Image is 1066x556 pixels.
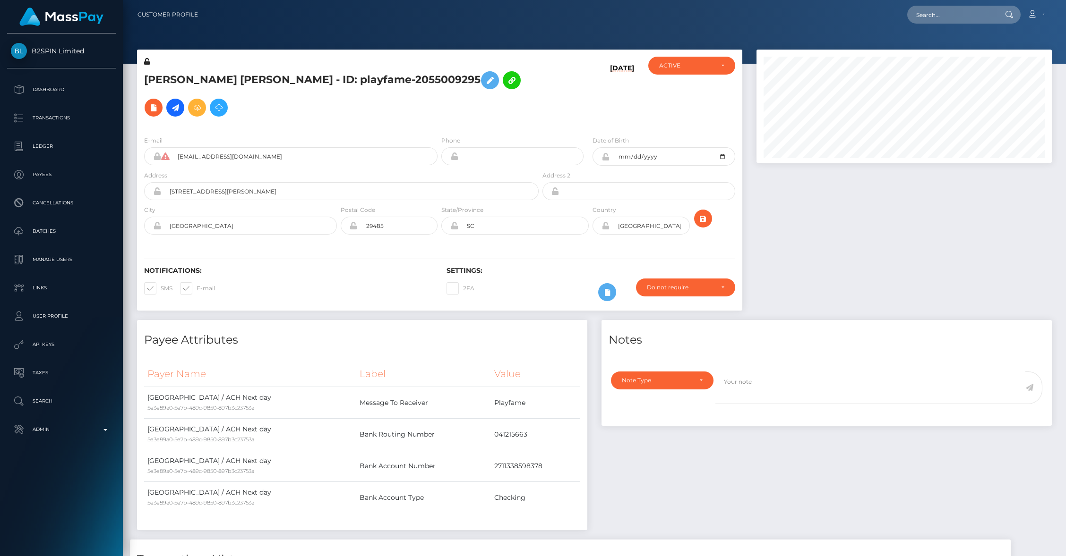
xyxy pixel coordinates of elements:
[11,224,112,238] p: Batches
[356,387,491,419] td: Message To Receiver
[11,309,112,323] p: User Profile
[491,419,580,450] td: 041215663
[11,366,112,380] p: Taxes
[144,282,172,295] label: SMS
[356,361,491,387] th: Label
[7,418,116,441] a: Admin
[491,387,580,419] td: Playfame
[144,419,356,450] td: [GEOGRAPHIC_DATA] / ACH Next day
[147,436,254,443] small: 5e3e89a0-5e7b-489c-9850-897b3c23753a
[341,206,375,214] label: Postal Code
[11,394,112,408] p: Search
[166,99,184,117] a: Initiate Payout
[7,248,116,271] a: Manage Users
[7,163,116,186] a: Payees
[647,284,714,291] div: Do not require
[144,267,432,275] h6: Notifications:
[147,404,254,411] small: 5e3e89a0-5e7b-489c-9850-897b3c23753a
[144,206,155,214] label: City
[491,361,580,387] th: Value
[356,419,491,450] td: Bank Routing Number
[11,422,112,437] p: Admin
[11,253,112,267] p: Manage Users
[180,282,215,295] label: E-mail
[7,135,116,158] a: Ledger
[611,371,714,389] button: Note Type
[447,267,735,275] h6: Settings:
[144,67,533,121] h5: [PERSON_NAME] [PERSON_NAME] - ID: playfame-2055009295
[659,62,713,69] div: ACTIVE
[7,276,116,300] a: Links
[144,450,356,482] td: [GEOGRAPHIC_DATA] / ACH Next day
[11,196,112,210] p: Cancellations
[7,304,116,328] a: User Profile
[144,482,356,514] td: [GEOGRAPHIC_DATA] / ACH Next day
[907,6,996,24] input: Search...
[138,5,198,25] a: Customer Profile
[144,136,163,145] label: E-mail
[610,64,634,125] h6: [DATE]
[7,333,116,356] a: API Keys
[7,191,116,215] a: Cancellations
[356,482,491,514] td: Bank Account Type
[7,389,116,413] a: Search
[144,361,356,387] th: Payer Name
[648,57,735,75] button: ACTIVE
[144,332,580,348] h4: Payee Attributes
[636,278,735,296] button: Do not require
[7,219,116,243] a: Batches
[144,387,356,419] td: [GEOGRAPHIC_DATA] / ACH Next day
[11,111,112,125] p: Transactions
[161,152,169,160] i: Cannot communicate with payees of this client directly
[11,337,112,352] p: API Keys
[447,282,474,295] label: 2FA
[491,482,580,514] td: Checking
[7,106,116,130] a: Transactions
[609,332,1045,348] h4: Notes
[441,136,460,145] label: Phone
[7,361,116,385] a: Taxes
[11,83,112,97] p: Dashboard
[622,377,692,384] div: Note Type
[11,139,112,153] p: Ledger
[542,171,570,180] label: Address 2
[144,171,167,180] label: Address
[11,43,27,59] img: B2SPIN Limited
[491,450,580,482] td: 2711338598378
[593,136,629,145] label: Date of Birth
[7,47,116,55] span: B2SPIN Limited
[593,206,616,214] label: Country
[147,499,254,506] small: 5e3e89a0-5e7b-489c-9850-897b3c23753a
[7,78,116,101] a: Dashboard
[147,468,254,474] small: 5e3e89a0-5e7b-489c-9850-897b3c23753a
[11,281,112,295] p: Links
[441,206,483,214] label: State/Province
[356,450,491,482] td: Bank Account Number
[11,168,112,182] p: Payees
[19,8,103,26] img: MassPay Logo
